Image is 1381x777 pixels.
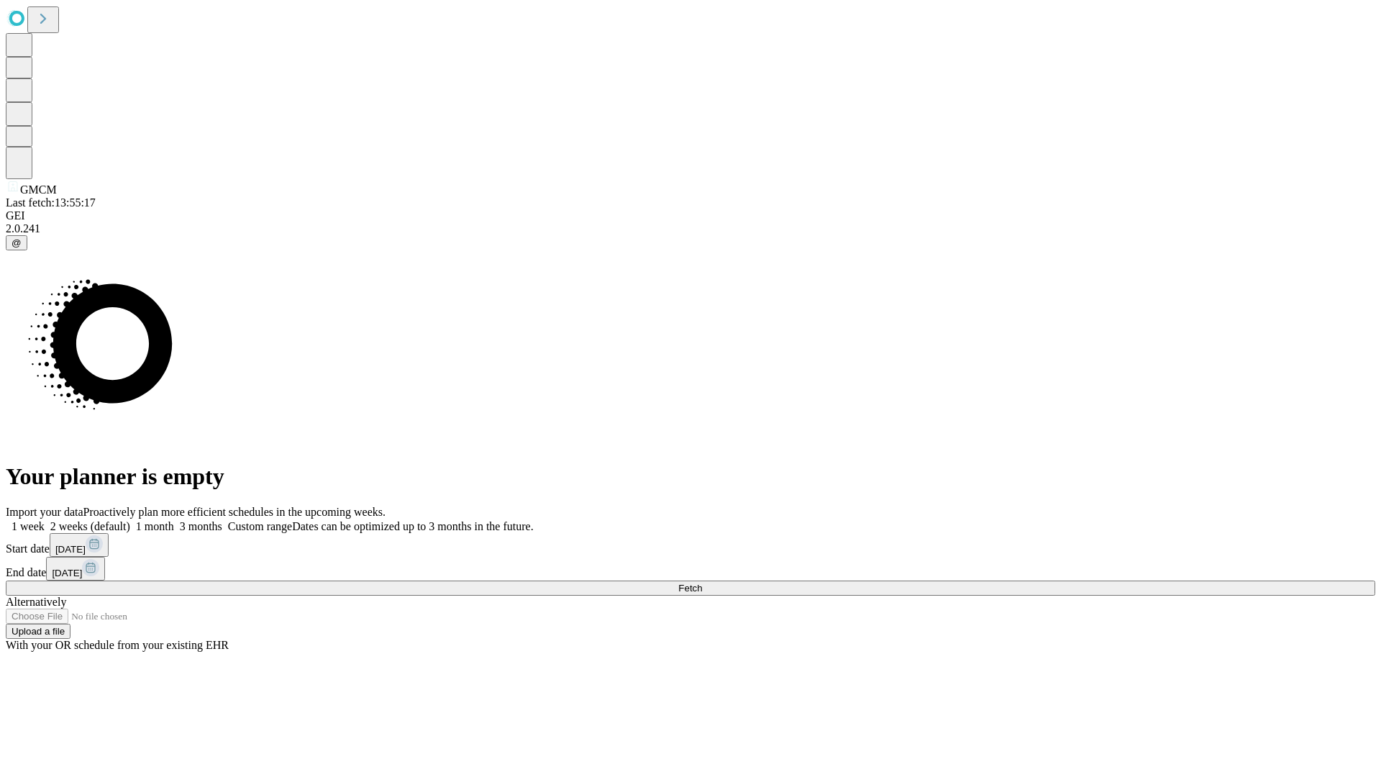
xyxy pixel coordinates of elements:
[6,235,27,250] button: @
[6,639,229,651] span: With your OR schedule from your existing EHR
[6,581,1375,596] button: Fetch
[55,544,86,555] span: [DATE]
[6,463,1375,490] h1: Your planner is empty
[180,520,222,532] span: 3 months
[6,209,1375,222] div: GEI
[678,583,702,594] span: Fetch
[20,183,57,196] span: GMCM
[50,520,130,532] span: 2 weeks (default)
[136,520,174,532] span: 1 month
[52,568,82,578] span: [DATE]
[6,557,1375,581] div: End date
[6,196,96,209] span: Last fetch: 13:55:17
[12,520,45,532] span: 1 week
[6,506,83,518] span: Import your data
[83,506,386,518] span: Proactively plan more efficient schedules in the upcoming weeks.
[46,557,105,581] button: [DATE]
[50,533,109,557] button: [DATE]
[6,533,1375,557] div: Start date
[12,237,22,248] span: @
[228,520,292,532] span: Custom range
[6,624,70,639] button: Upload a file
[292,520,533,532] span: Dates can be optimized up to 3 months in the future.
[6,596,66,608] span: Alternatively
[6,222,1375,235] div: 2.0.241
